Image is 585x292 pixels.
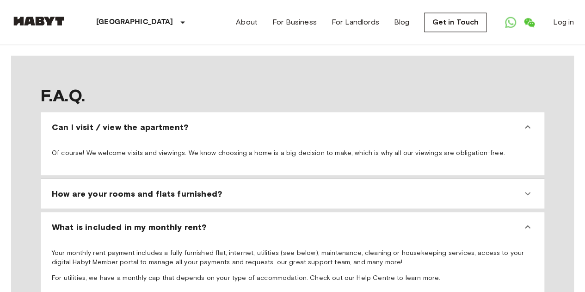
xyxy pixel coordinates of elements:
span: How are your rooms and flats furnished? [52,188,222,199]
div: What is included in my monthly rent? [44,216,541,238]
p: Of course! We welcome visits and viewings. We know choosing a home is a big decision to make, whi... [52,148,533,157]
a: About [236,17,258,28]
a: For Business [272,17,317,28]
a: Open WhatsApp [501,13,520,31]
span: What is included in my monthly rent? [52,221,206,232]
a: Open WeChat [520,13,538,31]
p: For utilities, we have a monthly cap that depends on your type of accommodation. Check out our He... [52,273,533,282]
a: Get in Touch [424,12,486,32]
a: Blog [394,17,410,28]
span: Can I visit / view the apartment? [52,121,188,132]
div: Can I visit / view the apartment? [44,116,541,138]
a: Log in [553,17,574,28]
p: Your monthly rent payment includes a fully furnished flat, internet, utilities (see below), maint... [52,248,533,267]
a: For Landlords [332,17,379,28]
p: [GEOGRAPHIC_DATA] [96,17,173,28]
span: F.A.Q. [41,85,544,105]
div: How are your rooms and flats furnished? [44,182,541,205]
img: Habyt [11,16,67,25]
